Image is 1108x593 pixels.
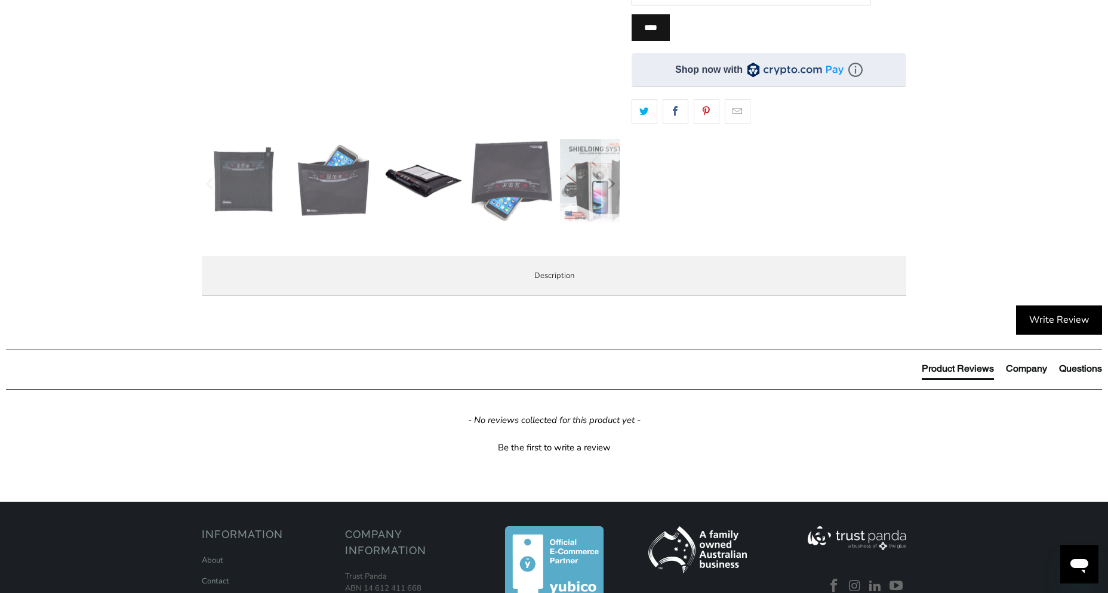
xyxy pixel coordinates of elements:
[560,139,644,223] img: Mission Darkness Non-Window Faraday Bag for Phones - Trust Panda
[1060,545,1098,583] iframe: Button to launch messaging window
[202,139,285,223] img: Mission Darkness Non-Window Faraday Bag for Phones
[663,99,688,124] a: Share this on Facebook
[468,414,641,427] em: - No reviews collected for this product yet -
[498,441,611,454] div: Be the first to write a review
[725,99,750,124] a: Email this to a friend
[601,139,620,228] button: Next
[470,139,554,222] img: Mission Darkness Non-Window Faraday Bag for Phones - Trust Panda
[694,99,719,124] a: Share this on Pinterest
[632,99,657,124] a: Share this on Twitter
[381,139,464,223] img: Mission Darkness Non-Window Faraday Bag for Phones - Trust Panda
[202,555,223,566] a: About
[202,576,229,586] a: Contact
[675,63,743,76] div: Shop now with
[6,438,1102,454] div: Be the first to write a review
[1016,305,1102,335] div: Write Review
[202,256,906,296] label: Description
[291,139,375,223] img: Mission Darkness Non-Window Faraday Bag for Phones - Trust Panda
[1059,362,1102,375] div: Questions
[632,145,906,184] iframe: Reviews Widget
[922,362,994,375] div: Product Reviews
[201,139,220,228] button: Previous
[1006,362,1047,375] div: Company
[922,362,1102,386] div: Reviews Tabs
